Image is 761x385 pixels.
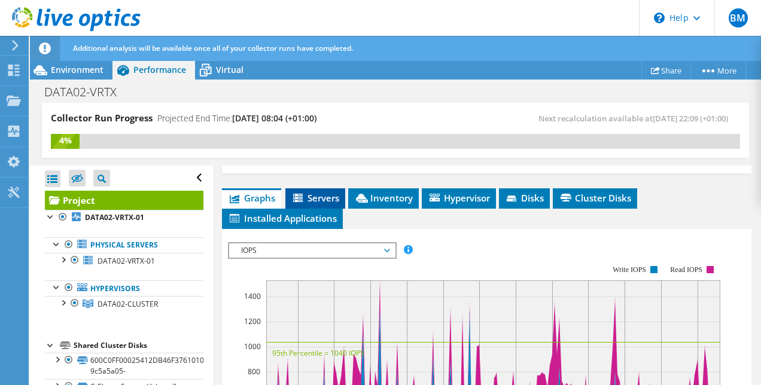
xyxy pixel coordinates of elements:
[45,237,203,253] a: Physical Servers
[641,61,691,80] a: Share
[85,212,144,222] b: DATA02-VRTX-01
[235,243,389,258] span: IOPS
[653,113,728,124] span: [DATE] 22:09 (+01:00)
[39,85,135,99] h1: DATA02-VRTX
[51,64,104,75] span: Environment
[228,212,337,224] span: Installed Applications
[73,43,353,53] span: Additional analysis will be available once all of your collector runs have completed.
[45,280,203,296] a: Hypervisors
[613,265,646,274] text: Write IOPS
[98,256,155,266] span: DATA02-VRTX-01
[354,192,413,204] span: Inventory
[690,61,746,80] a: More
[98,299,158,309] span: DATA02-CLUSTER
[559,192,631,204] span: Cluster Disks
[228,192,275,204] span: Graphs
[729,8,748,27] span: BM
[505,192,544,204] span: Disks
[45,210,203,225] a: DATA02-VRTX-01
[45,191,203,210] a: Project
[244,341,261,352] text: 1000
[45,353,203,379] a: 600C0FF00025412DB46F376101000000-9c5a5a05-
[216,64,243,75] span: Virtual
[51,134,80,147] div: 4%
[133,64,186,75] span: Performance
[654,13,665,23] svg: \n
[670,265,702,274] text: Read IOPS
[428,192,490,204] span: Hypervisor
[291,192,339,204] span: Servers
[244,291,261,301] text: 1400
[74,338,203,353] div: Shared Cluster Disks
[232,112,316,124] span: [DATE] 08:04 (+01:00)
[538,113,734,124] span: Next recalculation available at
[244,316,261,326] text: 1200
[248,366,260,377] text: 800
[157,112,316,125] h4: Projected End Time:
[45,296,203,311] a: DATA02-CLUSTER
[272,348,364,358] text: 95th Percentile = 1040 IOPS
[45,253,203,268] a: DATA02-VRTX-01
